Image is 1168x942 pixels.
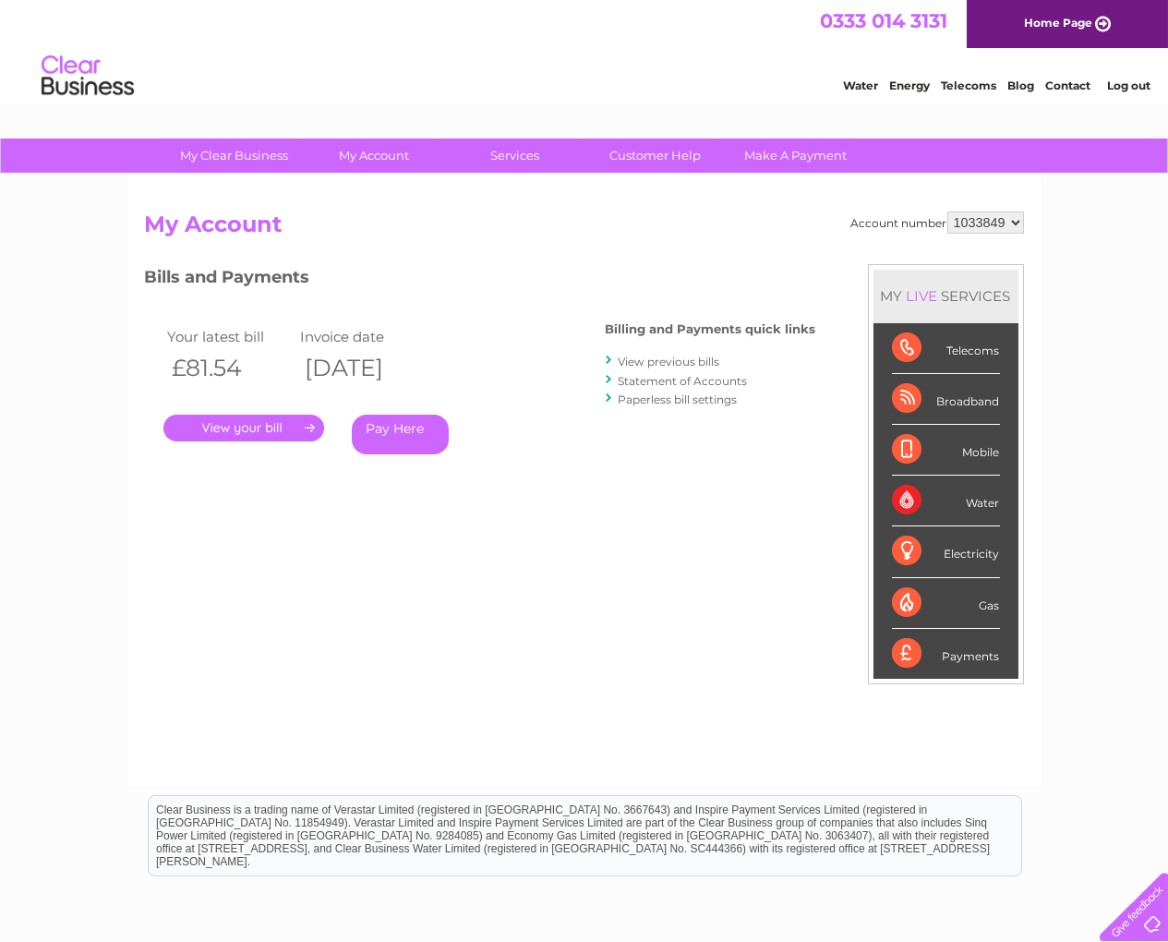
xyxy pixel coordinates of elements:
[149,10,1021,90] div: Clear Business is a trading name of Verastar Limited (registered in [GEOGRAPHIC_DATA] No. 3667643...
[295,349,428,387] th: [DATE]
[439,139,591,173] a: Services
[892,578,1000,629] div: Gas
[619,374,748,388] a: Statement of Accounts
[41,48,135,104] img: logo.png
[145,211,1024,247] h2: My Account
[843,78,878,92] a: Water
[619,355,720,368] a: View previous bills
[295,324,428,349] td: Invoice date
[719,139,872,173] a: Make A Payment
[1007,78,1034,92] a: Blog
[889,78,930,92] a: Energy
[1107,78,1150,92] a: Log out
[873,270,1018,322] div: MY SERVICES
[892,374,1000,425] div: Broadband
[619,392,738,406] a: Paperless bill settings
[158,139,310,173] a: My Clear Business
[820,9,947,32] a: 0333 014 3131
[892,476,1000,526] div: Water
[941,78,996,92] a: Telecoms
[1045,78,1090,92] a: Contact
[892,425,1000,476] div: Mobile
[163,324,296,349] td: Your latest bill
[145,264,816,296] h3: Bills and Payments
[892,526,1000,577] div: Electricity
[892,323,1000,374] div: Telecoms
[606,322,816,336] h4: Billing and Payments quick links
[352,415,449,454] a: Pay Here
[903,287,942,305] div: LIVE
[892,629,1000,679] div: Payments
[579,139,731,173] a: Customer Help
[298,139,451,173] a: My Account
[851,211,1024,234] div: Account number
[163,415,324,441] a: .
[163,349,296,387] th: £81.54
